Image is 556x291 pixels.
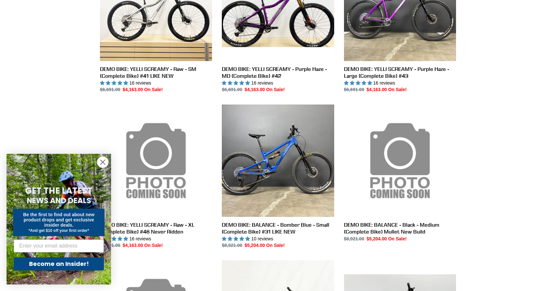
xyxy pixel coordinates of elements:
span: *And get $10 off your first order* [28,228,89,233]
span: Be the first to find out about new product drops and get exclusive insider deals. [23,212,95,228]
span: NEWS AND DEALS [27,195,91,206]
button: Become an Insider! [14,257,104,270]
span: GET THE LATEST [25,185,92,197]
input: Enter your email address [14,239,104,252]
button: Close dialog [97,156,108,168]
